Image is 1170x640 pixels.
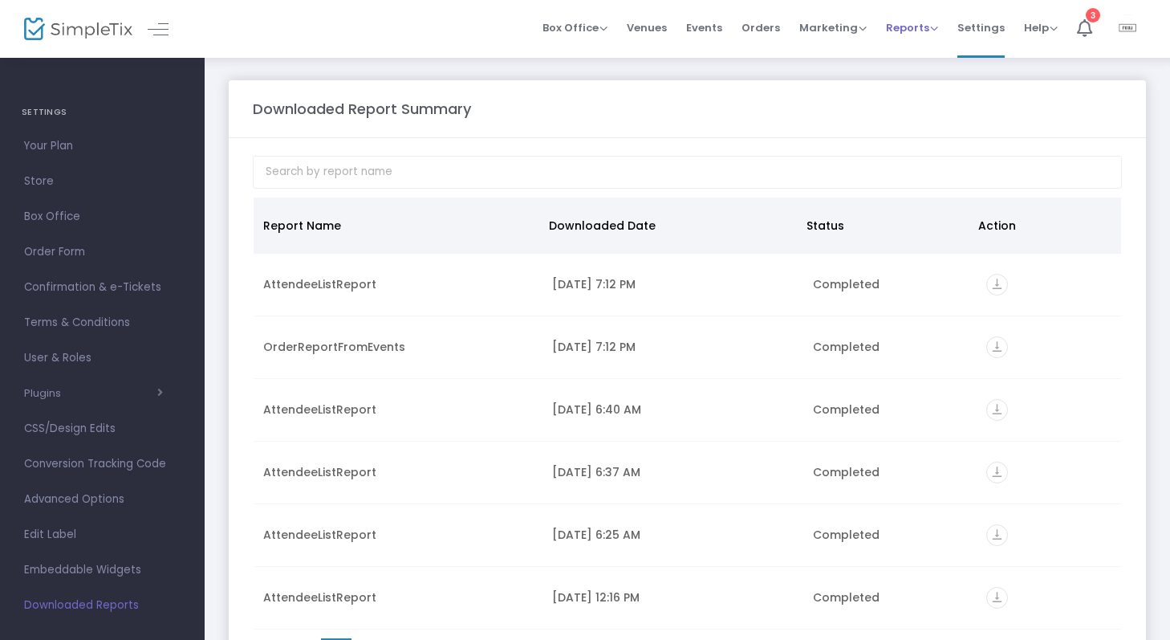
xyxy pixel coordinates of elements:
div: AttendeeListReport [263,464,533,480]
span: Terms & Conditions [24,312,181,333]
i: vertical_align_bottom [986,274,1008,296]
div: 9/23/2025 6:37 AM [552,464,793,480]
div: Completed [813,464,967,480]
div: AttendeeListReport [263,527,533,543]
a: vertical_align_bottom [986,341,1008,357]
span: Events [686,7,722,48]
div: Completed [813,589,967,605]
th: Status [797,198,969,254]
span: Box Office [24,206,181,227]
span: Settings [957,7,1005,48]
span: Marketing [799,20,867,35]
div: 3 [1086,8,1100,22]
div: 9/23/2025 6:25 AM [552,527,793,543]
div: AttendeeListReport [263,276,533,292]
span: Edit Label [24,524,181,545]
div: https://go.SimpleTix.com/5mslm [986,462,1111,483]
a: vertical_align_bottom [986,529,1008,545]
th: Action [969,198,1111,254]
a: vertical_align_bottom [986,404,1008,420]
button: Plugins [24,387,163,400]
div: 9/24/2025 7:12 PM [552,339,793,355]
div: https://go.SimpleTix.com/yfqqk [986,587,1111,609]
th: Report Name [254,198,539,254]
div: AttendeeListReport [263,589,533,605]
div: https://go.SimpleTix.com/h0hbc [986,399,1111,421]
a: vertical_align_bottom [986,467,1008,483]
span: Store [24,171,181,192]
i: vertical_align_bottom [986,336,1008,358]
h4: SETTINGS [22,96,183,128]
div: Completed [813,276,967,292]
a: vertical_align_bottom [986,279,1008,295]
span: Conversion Tracking Code [24,454,181,475]
span: Reports [886,20,938,35]
i: vertical_align_bottom [986,462,1008,483]
span: Confirmation & e-Tickets [24,277,181,298]
span: Orders [741,7,780,48]
i: vertical_align_bottom [986,524,1008,546]
div: 9/22/2025 12:16 PM [552,589,793,605]
span: Venues [627,7,667,48]
div: AttendeeListReport [263,402,533,418]
span: CSS/Design Edits [24,418,181,439]
span: Advanced Options [24,489,181,510]
span: Downloaded Reports [24,595,181,616]
div: Completed [813,527,967,543]
div: https://go.SimpleTix.com/usa9g [986,524,1111,546]
div: https://go.SimpleTix.com/bqmu5 [986,274,1111,296]
span: Order Form [24,242,181,263]
span: Embeddable Widgets [24,560,181,581]
span: Your Plan [24,136,181,157]
i: vertical_align_bottom [986,587,1008,609]
div: OrderReportFromEvents [263,339,533,355]
div: 9/23/2025 6:40 AM [552,402,793,418]
i: vertical_align_bottom [986,399,1008,421]
div: 9/24/2025 7:12 PM [552,276,793,292]
a: vertical_align_bottom [986,592,1008,608]
span: User & Roles [24,348,181,369]
div: https://go.SimpleTix.com/72ga9 [986,336,1111,358]
div: Completed [813,339,967,355]
span: Box Office [542,20,607,35]
div: Data table [254,198,1121,631]
div: Completed [813,402,967,418]
m-panel-title: Downloaded Report Summary [253,98,471,120]
span: Help [1024,20,1058,35]
input: Search by report name [253,156,1122,189]
th: Downloaded Date [539,198,797,254]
